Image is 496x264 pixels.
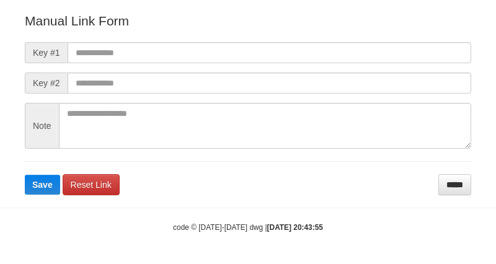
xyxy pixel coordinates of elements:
[25,103,59,149] span: Note
[173,223,323,232] small: code © [DATE]-[DATE] dwg |
[32,180,53,190] span: Save
[63,174,120,195] a: Reset Link
[71,180,112,190] span: Reset Link
[25,42,68,63] span: Key #1
[25,73,68,94] span: Key #2
[267,223,323,232] strong: [DATE] 20:43:55
[25,175,60,195] button: Save
[25,12,471,30] p: Manual Link Form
